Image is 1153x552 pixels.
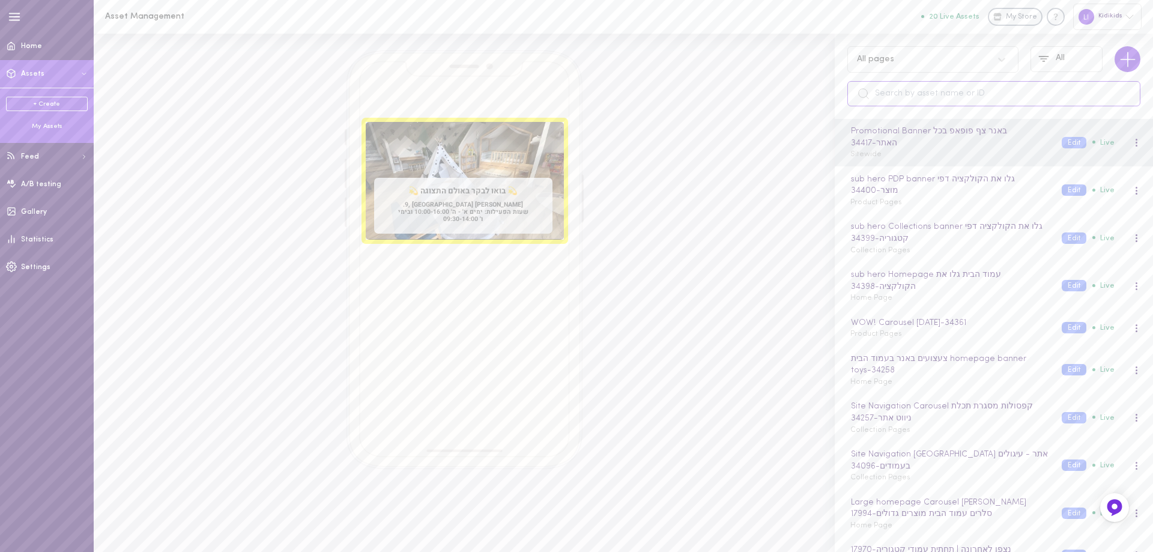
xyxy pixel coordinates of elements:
a: My Store [988,8,1043,26]
span: Assets [21,70,44,77]
div: Site Navigation [GEOGRAPHIC_DATA] אתר - עיגולים בעמודים - 34096 [849,448,1050,473]
div: Large homepage Carousel [PERSON_NAME] סלרים עמוד הבית מוצרים גדולים - 17994 [849,496,1050,521]
button: Edit [1062,364,1086,375]
button: Edit [1062,459,1086,471]
button: Edit [1062,412,1086,423]
span: Live [1092,366,1115,374]
span: Live [1092,139,1115,147]
span: Product Pages [850,199,902,206]
span: [PERSON_NAME] 9, [GEOGRAPHIC_DATA]. שעות הפעילות: ימים א' - ה' 10:00-16:00 ובימי ו' 09:30-14:00 [374,197,552,231]
span: Live [1092,461,1115,469]
span: Home [21,43,42,50]
span: My Store [1006,12,1037,23]
img: Feedback Button [1106,499,1124,517]
span: Live [1092,282,1115,290]
span: Home Page [850,378,892,386]
span: Sitewide [850,151,882,158]
span: Gallery [21,208,47,216]
span: Live [1092,509,1115,517]
span: Live [1092,234,1115,242]
input: Search by asset name or ID [847,81,1140,106]
span: Statistics [21,236,53,243]
div: Kidikids [1073,4,1142,29]
a: 20 Live Assets [921,13,988,21]
span: Product Pages [850,330,902,338]
div: Promotional Banner באנר צף פופאפ בכל האתר - 34417 [849,125,1050,150]
span: Live [1092,324,1115,332]
button: Edit [1062,184,1086,196]
span: Home Page [850,294,892,302]
div: sub hero PDP banner גלו את הקולקציה דפי מוצר - 34400 [849,173,1050,198]
span: A/B testing [21,181,61,188]
div: Knowledge center [1047,8,1065,26]
button: Edit [1062,137,1086,148]
a: + Create [6,97,88,111]
span: Settings [21,264,50,271]
div: sub hero Collections banner גלו את הקולקציה דפי קטגוריה - 34399 [849,220,1050,245]
div: Site Navigation Carousel קפסולות מסגרת תכלת ניווט אתר - 34257 [849,400,1050,425]
div: My Assets [6,122,88,131]
div: WOW! Carousel [DATE] - 34361 [849,317,1050,330]
span: Home Page [850,522,892,529]
div: All pages [857,55,894,64]
h1: Asset Management [105,12,303,21]
div: צעצועים באנר בעמוד הבית homepage banner toys - 34258 [849,353,1050,377]
button: Edit [1062,280,1086,291]
span: 💫 בואו לבקר באולם התצוגה 💫 [374,178,552,197]
span: Collection Pages [850,426,910,434]
div: sub hero Homepage עמוד הבית גלו את הקולקציה - 34398 [849,268,1050,293]
button: 20 Live Assets [921,13,979,20]
button: Edit [1062,508,1086,519]
span: Live [1092,186,1115,194]
button: All [1030,46,1103,72]
span: Feed [21,153,39,160]
span: Collection Pages [850,474,910,481]
span: Collection Pages [850,247,910,254]
span: Live [1092,414,1115,422]
button: Edit [1062,232,1086,244]
button: Edit [1062,322,1086,333]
